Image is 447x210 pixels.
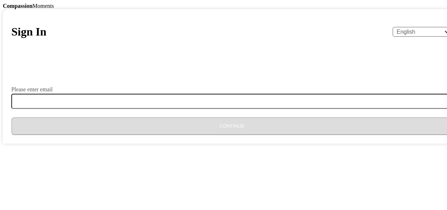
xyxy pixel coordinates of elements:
h1: Sign In [11,25,46,38]
div: Moments [3,3,444,9]
b: Compassion [3,3,33,9]
label: Please enter email [11,87,53,92]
